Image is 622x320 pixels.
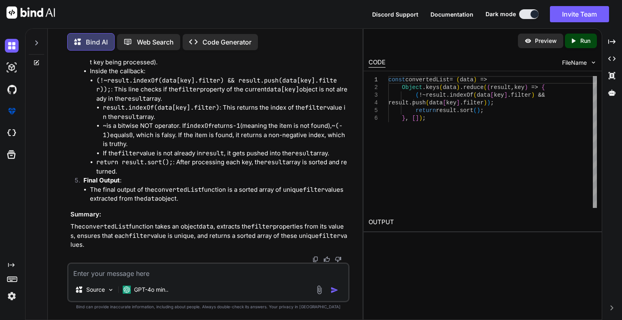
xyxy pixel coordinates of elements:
span: ] [415,115,419,121]
span: data [443,84,457,91]
h2: OUTPUT [364,213,602,232]
div: CODE [369,58,386,68]
li: The callback function takes two parameters: (the accumulator) and (the current key being processed). [90,49,348,67]
p: : [83,176,348,185]
p: Bind AI [86,37,108,47]
img: darkChat [5,39,19,53]
span: , [405,115,409,121]
span: ] [504,92,507,98]
code: filter [118,149,140,157]
code: ~(-1) [103,122,343,139]
code: convertedList [154,186,202,194]
img: darkAi-studio [5,61,19,74]
li: : After processing each key, the array is sorted and returned. [96,158,348,176]
img: copy [312,256,319,263]
span: filter [463,100,484,106]
code: result [202,149,224,157]
code: filter [319,232,341,240]
span: convertedList [405,76,449,83]
span: key [514,84,524,91]
span: ) [456,84,460,91]
p: Bind can provide inaccurate information, including about people. Always double-check its answers.... [67,304,349,310]
code: result.indexOf(data[key].filter) [103,104,219,112]
button: Discord Support [372,10,418,19]
span: && [538,92,545,98]
span: ( [484,84,487,91]
li: Inside the callback: [90,67,348,176]
span: ; [490,100,494,106]
code: return result.sort(); [96,158,173,166]
span: key [494,92,504,98]
code: result [292,149,313,157]
img: icon [330,286,339,294]
span: ) [487,100,490,106]
img: GPT-4o mini [123,286,131,294]
span: ( [439,84,443,91]
span: result [388,100,409,106]
span: result [426,92,446,98]
code: filter [178,85,200,93]
img: Pick Models [107,286,114,293]
span: data [429,100,443,106]
span: FileName [562,59,587,67]
span: { [541,84,545,91]
img: premium [5,104,19,118]
span: ) [419,115,422,121]
span: ) [531,92,535,98]
div: 6 [369,114,378,122]
span: ; [480,107,484,114]
div: 4 [369,99,378,107]
li: : This returns the index of the value in the array. [103,103,348,121]
img: like [324,256,330,263]
code: indexOf [186,122,212,130]
span: Object [402,84,422,91]
span: ( [473,107,477,114]
p: The function takes an object , extracts the properties from its values, ensures that each value i... [70,222,348,250]
li: The final output of the function is a sorted array of unique values extracted from the object. [90,185,348,203]
span: data [477,92,491,98]
code: filter [305,104,327,112]
span: ( [415,92,419,98]
span: } [402,115,405,121]
p: Web Search [137,37,174,47]
code: result [117,113,139,121]
span: ) [473,76,477,83]
img: dislike [335,256,341,263]
img: preview [524,37,532,45]
span: ) [484,100,487,106]
span: data [460,76,474,83]
span: key [446,100,456,106]
span: result [436,107,456,114]
span: return [415,107,436,114]
span: ( [473,92,477,98]
span: . [507,92,511,98]
div: 2 [369,84,378,91]
span: filter [511,92,531,98]
span: = [449,76,453,83]
p: Run [580,37,590,45]
span: . [422,84,426,91]
img: cloudideIcon [5,126,19,140]
button: Documentation [430,10,473,19]
span: push [412,100,426,106]
span: keys [426,84,440,91]
p: Preview [535,37,557,45]
code: result [264,158,286,166]
code: filter [303,186,325,194]
span: . [460,100,463,106]
span: reduce [463,84,484,91]
span: ( [487,84,490,91]
span: [ [443,100,446,106]
strong: Final Output [83,176,120,184]
img: githubDark [5,83,19,96]
code: ~ [103,122,107,130]
p: Code Generator [202,37,251,47]
span: . [409,100,412,106]
code: -1 [233,122,240,130]
span: ; [422,115,426,121]
span: sort [460,107,474,114]
span: . [456,107,460,114]
span: Dark mode [486,10,516,18]
li: : This line checks if the property of the current object is not already in the array. [96,76,348,158]
span: [ [412,115,415,121]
